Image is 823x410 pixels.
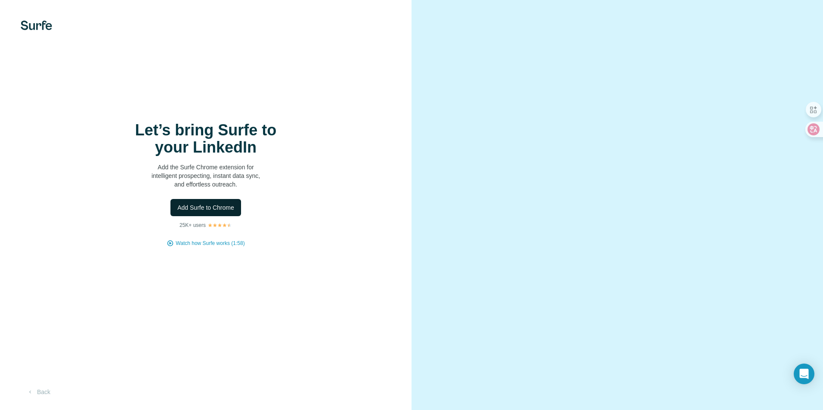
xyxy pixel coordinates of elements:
[21,384,56,400] button: Back
[170,199,241,216] button: Add Surfe to Chrome
[21,21,52,30] img: Surfe's logo
[120,163,292,189] p: Add the Surfe Chrome extension for intelligent prospecting, instant data sync, and effortless out...
[207,223,232,228] img: Rating Stars
[176,239,244,247] button: Watch how Surfe works (1:58)
[179,221,206,229] p: 25K+ users
[177,203,234,212] span: Add Surfe to Chrome
[120,122,292,156] h1: Let’s bring Surfe to your LinkedIn
[794,364,814,384] div: Open Intercom Messenger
